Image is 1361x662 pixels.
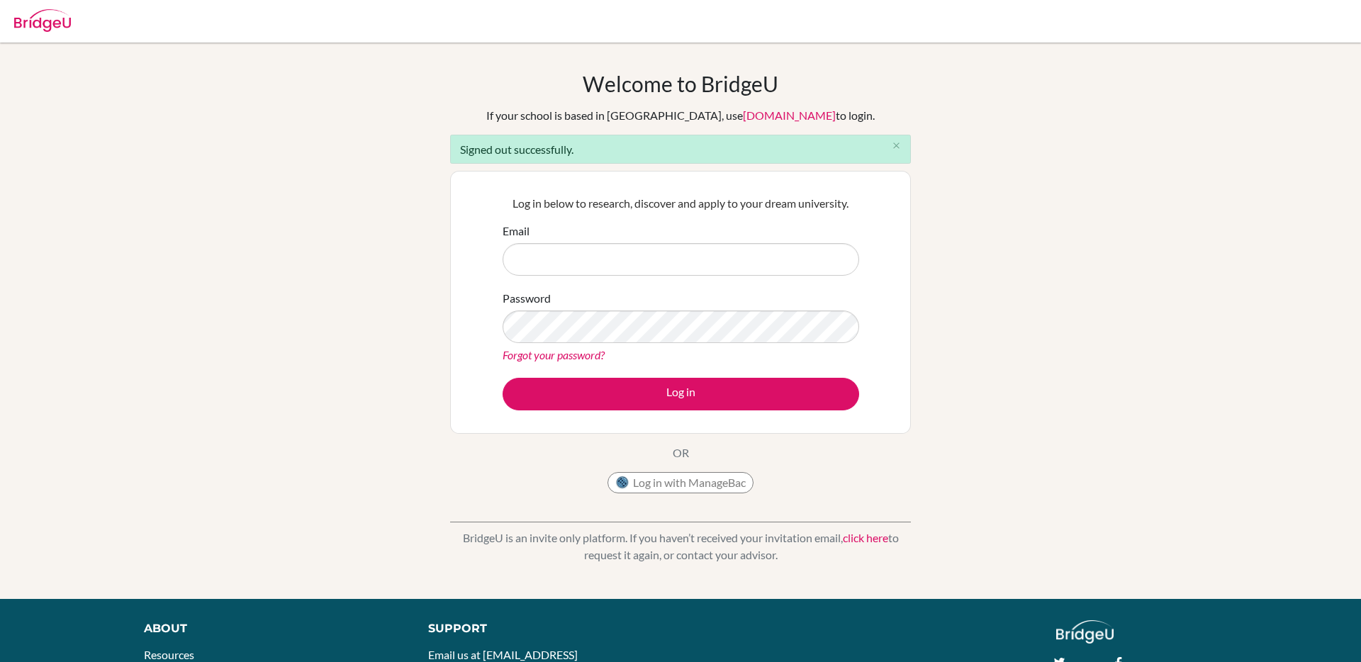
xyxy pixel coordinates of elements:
button: Close [882,135,910,157]
div: Signed out successfully. [450,135,911,164]
label: Email [503,223,530,240]
a: click here [843,531,888,544]
p: BridgeU is an invite only platform. If you haven’t received your invitation email, to request it ... [450,529,911,563]
button: Log in [503,378,859,410]
p: Log in below to research, discover and apply to your dream university. [503,195,859,212]
h1: Welcome to BridgeU [583,71,778,96]
div: If your school is based in [GEOGRAPHIC_DATA], use to login. [486,107,875,124]
div: About [144,620,396,637]
img: Bridge-U [14,9,71,32]
a: Forgot your password? [503,348,605,361]
a: [DOMAIN_NAME] [743,108,836,122]
button: Log in with ManageBac [607,472,754,493]
p: OR [673,444,689,461]
div: Support [428,620,664,637]
i: close [891,140,902,151]
img: logo_white@2x-f4f0deed5e89b7ecb1c2cc34c3e3d731f90f0f143d5ea2071677605dd97b5244.png [1056,620,1114,644]
a: Resources [144,648,194,661]
label: Password [503,290,551,307]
